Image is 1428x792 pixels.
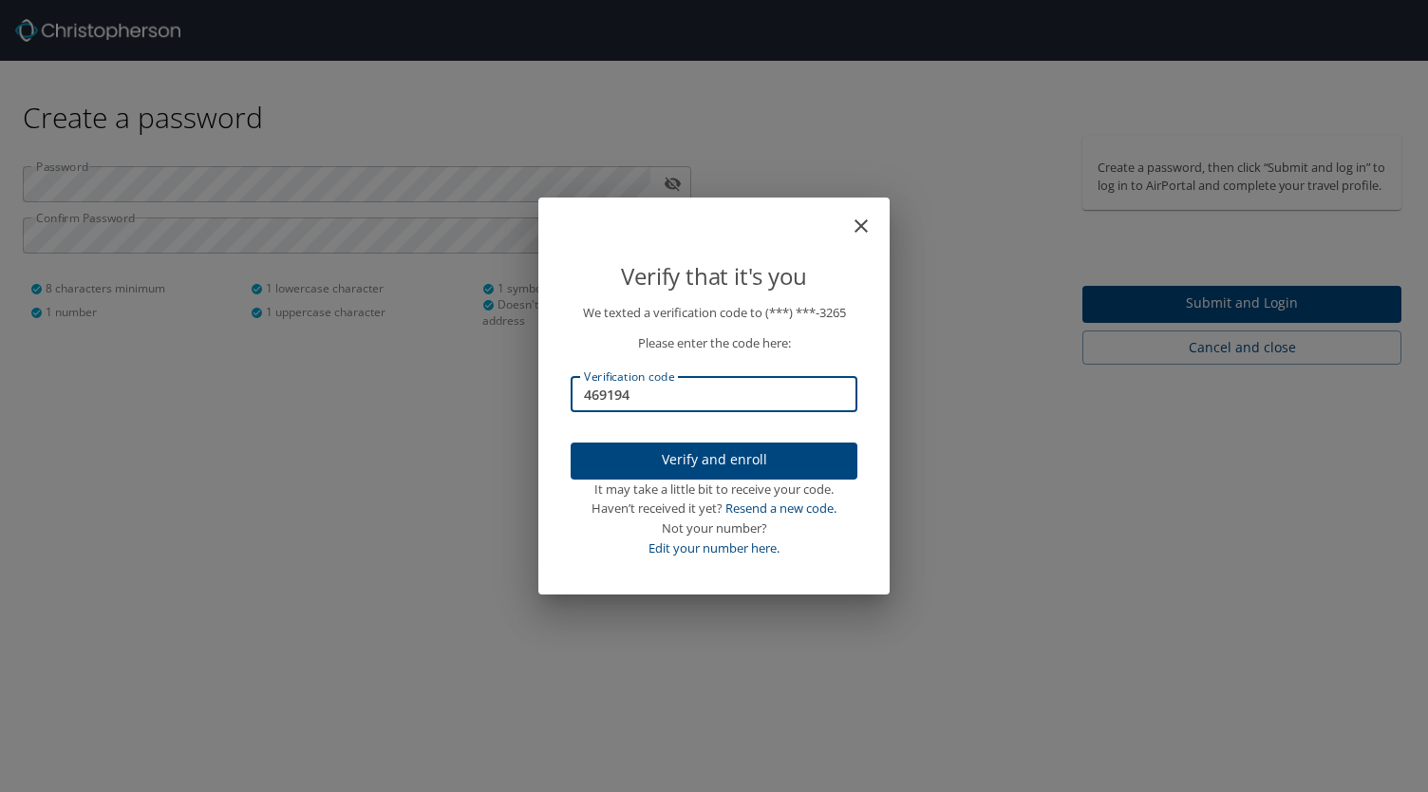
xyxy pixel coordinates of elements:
[571,258,857,294] p: Verify that it's you
[571,303,857,323] p: We texted a verification code to (***) ***- 3265
[648,539,780,556] a: Edit your number here.
[571,333,857,353] p: Please enter the code here:
[725,500,836,517] a: Resend a new code.
[571,443,857,480] button: Verify and enroll
[571,519,857,538] div: Not your number?
[586,448,842,472] span: Verify and enroll
[859,205,882,228] button: close
[571,480,857,500] div: It may take a little bit to receive your code.
[571,499,857,519] div: Haven’t received it yet?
